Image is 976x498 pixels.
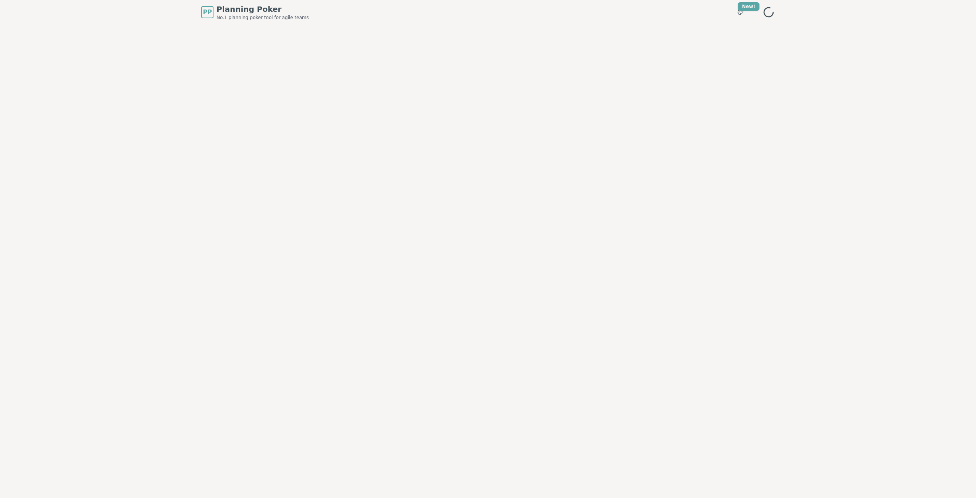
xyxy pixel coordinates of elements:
button: New! [734,5,747,19]
span: Planning Poker [217,4,309,15]
span: No.1 planning poker tool for agile teams [217,15,309,21]
div: New! [738,2,759,11]
a: PPPlanning PokerNo.1 planning poker tool for agile teams [201,4,309,21]
span: PP [203,8,212,17]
